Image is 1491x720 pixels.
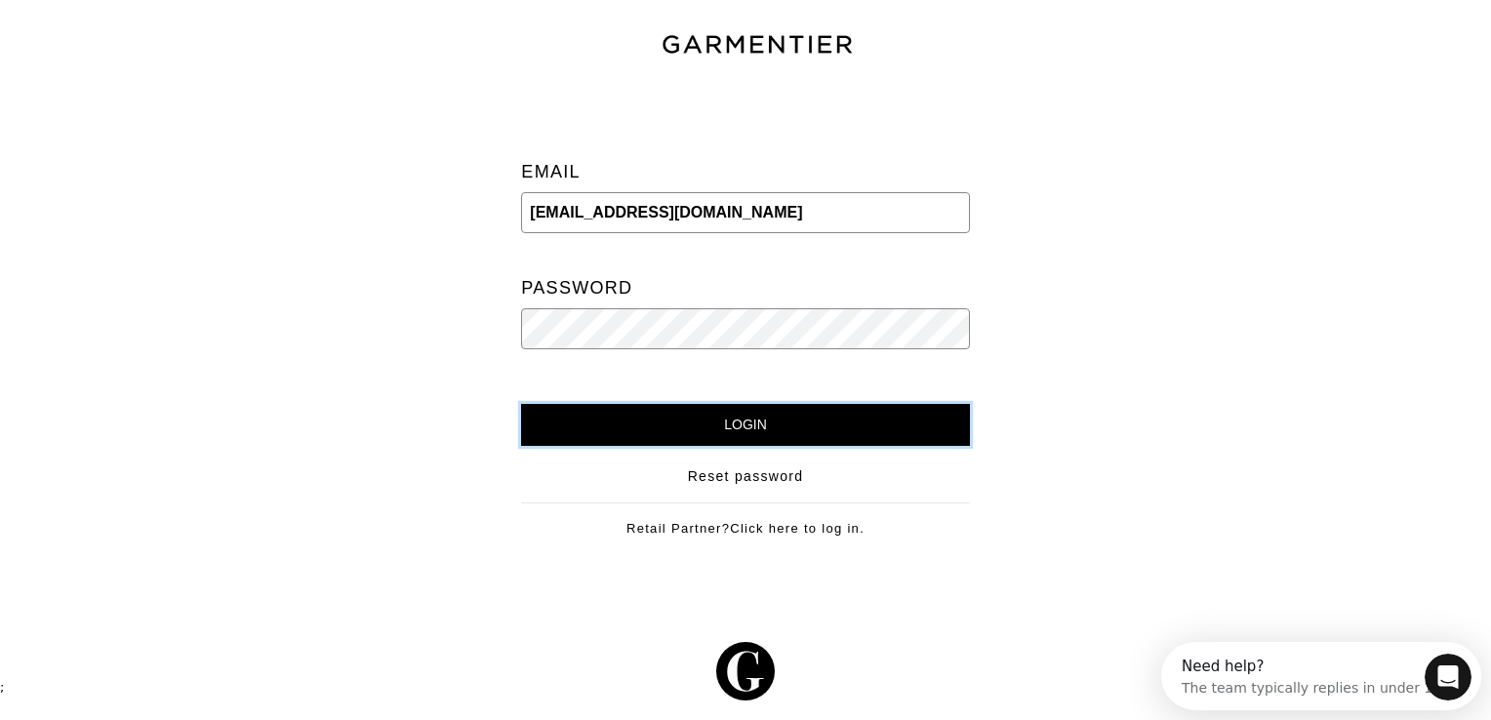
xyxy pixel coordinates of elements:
[8,8,338,61] div: Open Intercom Messenger
[521,404,969,446] input: Login
[688,466,804,487] a: Reset password
[20,32,280,53] div: The team typically replies in under 1h
[730,521,865,536] a: Click here to log in.
[1425,654,1471,700] iframe: Intercom live chat
[521,268,632,308] label: Password
[1161,642,1481,710] iframe: Intercom live chat discovery launcher
[20,17,280,32] div: Need help?
[521,152,581,192] label: Email
[716,642,775,700] img: g-602364139e5867ba59c769ce4266a9601a3871a1516a6a4c3533f4bc45e69684.svg
[521,502,969,539] div: Retail Partner?
[660,32,855,58] img: garmentier-text-8466448e28d500cc52b900a8b1ac6a0b4c9bd52e9933ba870cc531a186b44329.png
